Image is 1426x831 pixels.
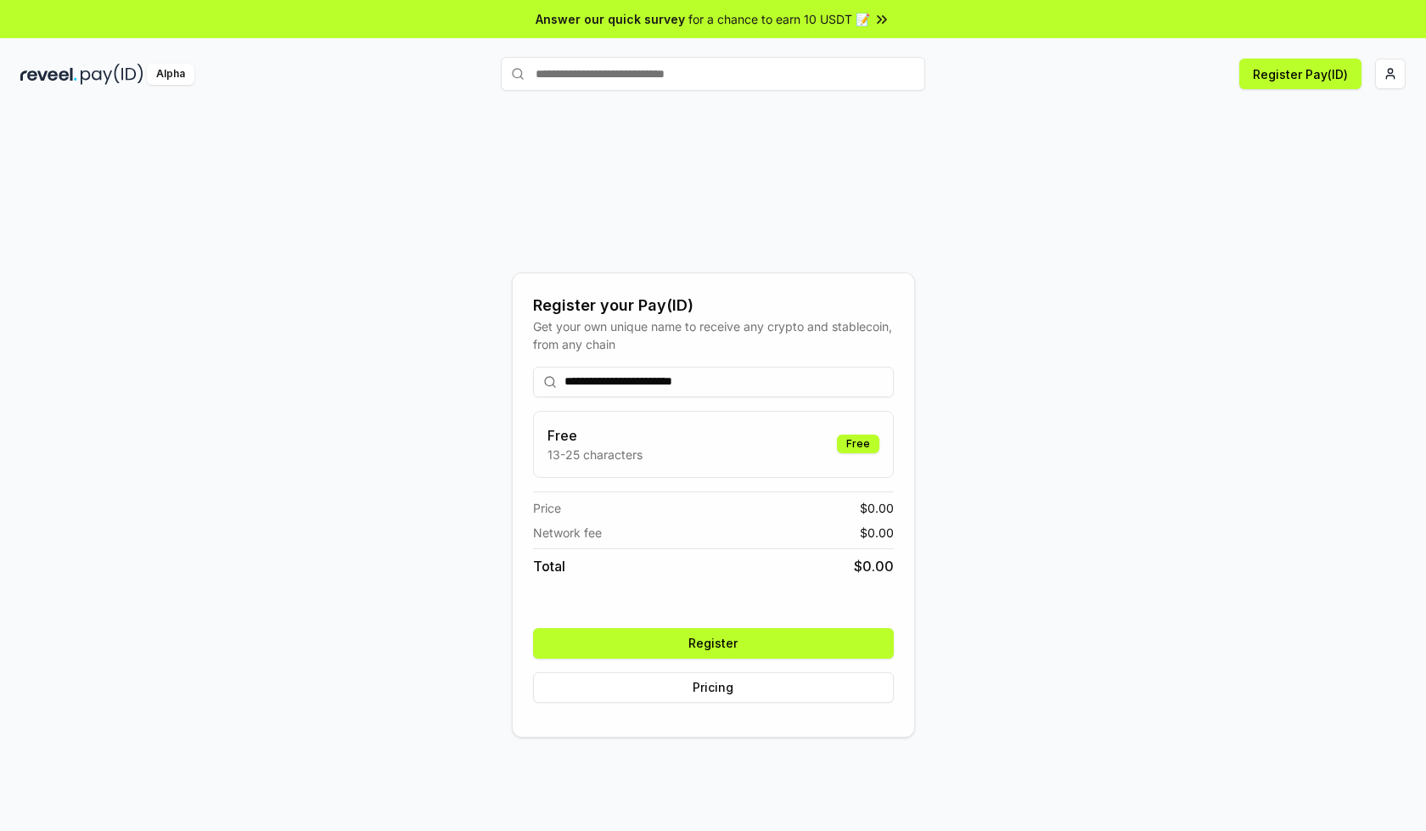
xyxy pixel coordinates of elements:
div: Register your Pay(ID) [533,294,894,317]
img: pay_id [81,64,143,85]
span: $ 0.00 [854,556,894,576]
span: Network fee [533,524,602,542]
span: Price [533,499,561,517]
div: Free [837,435,879,453]
span: Answer our quick survey [536,10,685,28]
button: Pricing [533,672,894,703]
h3: Free [547,425,643,446]
span: $ 0.00 [860,524,894,542]
button: Register [533,628,894,659]
div: Get your own unique name to receive any crypto and stablecoin, from any chain [533,317,894,353]
img: reveel_dark [20,64,77,85]
span: for a chance to earn 10 USDT 📝 [688,10,870,28]
span: Total [533,556,565,576]
button: Register Pay(ID) [1239,59,1361,89]
p: 13-25 characters [547,446,643,463]
div: Alpha [147,64,194,85]
span: $ 0.00 [860,499,894,517]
